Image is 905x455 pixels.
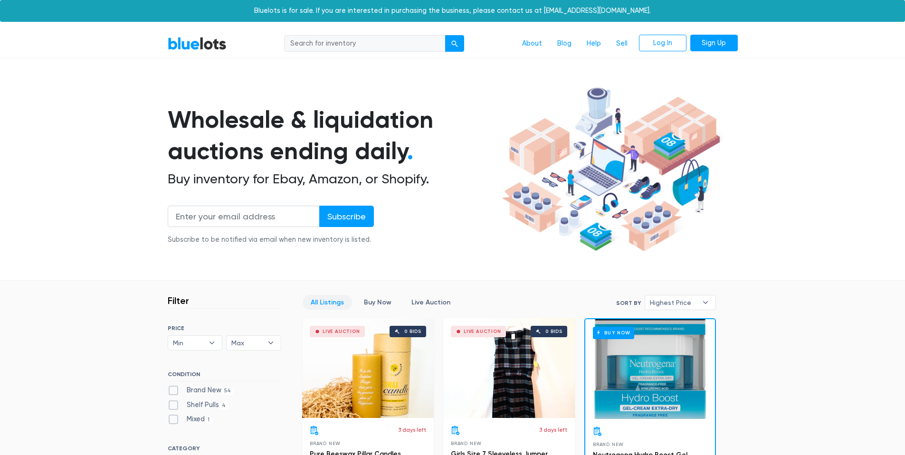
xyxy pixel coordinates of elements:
[451,441,482,446] span: Brand New
[498,83,724,256] img: hero-ee84e7d0318cb26816c560f6b4441b76977f77a177738b4e94f68c95b2b83dbb.png
[585,319,715,419] a: Buy Now
[593,327,634,339] h6: Buy Now
[695,295,715,310] b: ▾
[303,295,352,310] a: All Listings
[403,295,458,310] a: Live Auction
[168,171,498,187] h2: Buy inventory for Ebay, Amazon, or Shopify.
[284,35,446,52] input: Search for inventory
[404,329,421,334] div: 0 bids
[219,402,229,409] span: 4
[323,329,360,334] div: Live Auction
[168,400,229,410] label: Shelf Pulls
[545,329,562,334] div: 0 bids
[690,35,738,52] a: Sign Up
[261,336,281,350] b: ▾
[539,426,567,434] p: 3 days left
[231,336,263,350] span: Max
[168,295,189,306] h3: Filter
[168,235,374,245] div: Subscribe to be notified via email when new inventory is listed.
[616,299,641,307] label: Sort By
[168,37,227,50] a: BlueLots
[168,385,234,396] label: Brand New
[302,318,434,418] a: Live Auction 0 bids
[407,137,413,165] span: .
[639,35,686,52] a: Log In
[550,35,579,53] a: Blog
[398,426,426,434] p: 3 days left
[173,336,204,350] span: Min
[593,442,624,447] span: Brand New
[168,371,281,381] h6: CONDITION
[168,325,281,332] h6: PRICE
[310,441,341,446] span: Brand New
[609,35,635,53] a: Sell
[443,318,575,418] a: Live Auction 0 bids
[168,104,498,167] h1: Wholesale & liquidation auctions ending daily
[319,206,374,227] input: Subscribe
[650,295,697,310] span: Highest Price
[514,35,550,53] a: About
[202,336,222,350] b: ▾
[168,414,213,425] label: Mixed
[579,35,609,53] a: Help
[221,387,234,395] span: 54
[168,206,320,227] input: Enter your email address
[356,295,400,310] a: Buy Now
[464,329,501,334] div: Live Auction
[205,417,213,424] span: 1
